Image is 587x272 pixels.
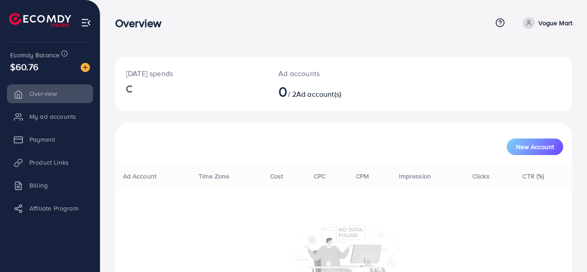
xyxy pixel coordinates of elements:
a: Vogue Mart [519,17,572,29]
span: New Account [516,144,554,150]
img: logo [9,13,71,27]
img: image [81,63,90,72]
span: Ad account(s) [296,89,341,99]
p: Ad accounts [278,68,371,79]
h2: / 2 [278,83,371,100]
h3: Overview [115,17,169,30]
p: Vogue Mart [538,17,572,28]
img: menu [81,17,91,28]
span: 0 [278,81,288,102]
span: $60.76 [10,60,39,73]
button: New Account [507,139,563,155]
span: Ecomdy Balance [10,50,60,60]
p: [DATE] spends [126,68,256,79]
